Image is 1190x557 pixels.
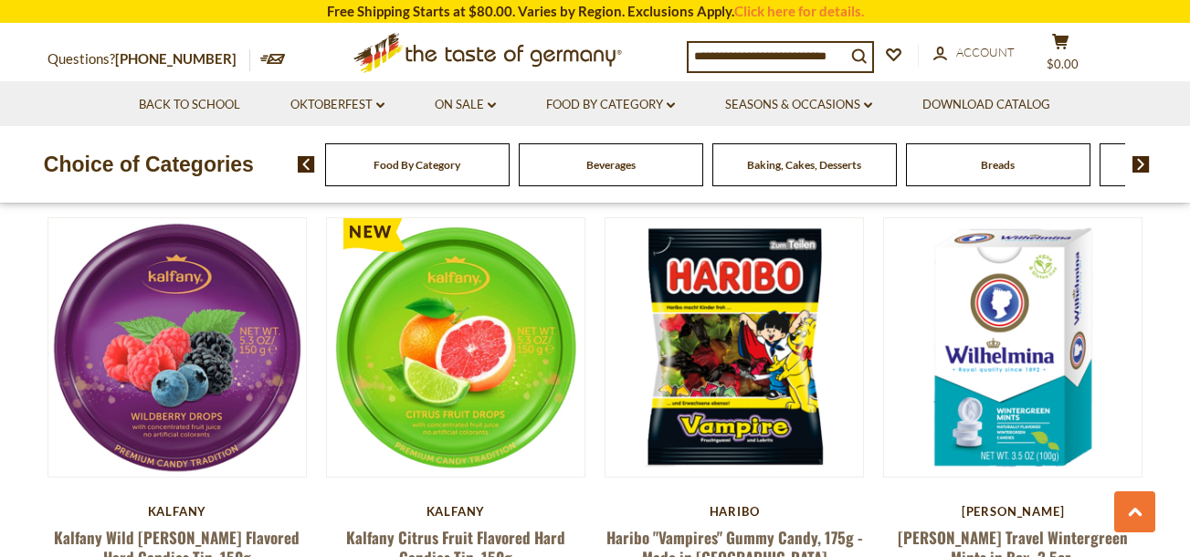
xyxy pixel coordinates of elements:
[48,218,307,477] img: Kalfany Wild Berry Flavored Hard Candies Tin, 150g
[1132,156,1150,173] img: next arrow
[747,158,861,172] a: Baking, Cakes, Desserts
[606,218,864,477] img: Haribo "Vampires" Gummy Candy, 175g - Made in Germany
[115,50,237,67] a: [PHONE_NUMBER]
[1047,57,1079,71] span: $0.00
[546,95,675,115] a: Food By Category
[374,158,460,172] a: Food By Category
[586,158,636,172] a: Beverages
[981,158,1015,172] a: Breads
[1034,33,1089,79] button: $0.00
[922,95,1050,115] a: Download Catalog
[327,218,585,477] img: Kalfany Citrus Fruit Flavored Hard Candies Tin, 150g
[47,47,250,71] p: Questions?
[47,504,308,519] div: Kalfany
[298,156,315,173] img: previous arrow
[290,95,384,115] a: Oktoberfest
[883,504,1143,519] div: [PERSON_NAME]
[933,43,1015,63] a: Account
[956,45,1015,59] span: Account
[884,218,1143,477] img: Wilhelmina Travel Wintergreen Mints in Box, 3.5oz.
[326,504,586,519] div: Kalfany
[139,95,240,115] a: Back to School
[435,95,496,115] a: On Sale
[725,95,872,115] a: Seasons & Occasions
[734,3,864,19] a: Click here for details.
[605,504,865,519] div: Haribo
